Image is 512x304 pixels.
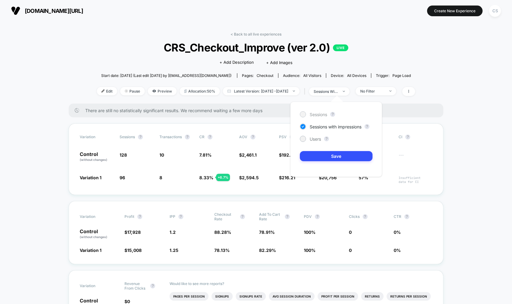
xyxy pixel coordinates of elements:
span: Device: [326,73,371,78]
button: ? [365,124,369,129]
span: Edit [97,87,117,95]
span: $ [279,175,295,180]
li: Pages Per Session [170,292,208,301]
span: 0 % [394,230,401,235]
span: Allocation: 50% [180,87,220,95]
span: 128 [120,152,127,158]
div: Trigger: [376,73,411,78]
span: Sessions [310,112,327,117]
li: Signups Rate [236,292,266,301]
p: Control [80,229,118,239]
div: sessions with impression [314,89,338,94]
button: ? [150,283,155,288]
button: Save [300,151,373,161]
span: CI [399,135,432,139]
span: 2,461.1 [242,152,257,158]
button: ? [185,135,190,139]
span: 0 % [394,248,401,253]
span: PDV [304,214,312,219]
span: | [303,87,309,96]
span: Sessions with impressions [310,124,361,129]
button: ? [405,135,410,139]
span: 78.13 % [214,248,230,253]
span: Users [310,136,321,142]
span: Variation [80,281,113,291]
span: CRS_Checkout_Improve (ver 2.0) [113,41,399,54]
button: ? [363,214,368,219]
button: CS [487,5,503,17]
span: 96 [120,175,125,180]
span: $ [124,248,142,253]
img: calendar [227,89,231,93]
li: Profit Per Session [318,292,358,301]
button: ? [285,214,290,219]
span: 78.91 % [259,230,275,235]
span: Revenue From Clicks [124,281,147,291]
img: end [293,90,295,92]
button: Create New Experience [427,6,483,16]
div: CS [489,5,501,17]
span: Preview [148,87,177,95]
button: [DOMAIN_NAME][URL] [9,6,85,16]
div: Pages: [242,73,273,78]
button: ? [324,136,329,141]
li: Returns Per Session [387,292,431,301]
span: 17,928 [127,230,141,235]
button: ? [208,135,212,139]
div: Audience: [283,73,321,78]
button: ? [137,214,142,219]
div: No Filter [360,89,385,93]
span: 1.25 [170,248,178,253]
span: 88.28 % [214,230,231,235]
span: Variation [80,212,113,221]
span: $ [239,152,257,158]
span: Insufficient data for CI [399,176,432,184]
span: There are still no statistically significant results. We recommend waiting a few more days [85,108,431,113]
span: $ [239,175,259,180]
span: checkout [257,73,273,78]
span: CR [199,135,204,139]
span: PSV [279,135,287,139]
button: ? [330,112,335,117]
div: + 6.7 % [216,174,230,181]
img: end [125,89,128,93]
span: Latest Version: [DATE] - [DATE] [223,87,300,95]
span: AOV [239,135,247,139]
span: Variation [80,135,113,139]
span: 15,008 [127,248,142,253]
span: 7.81 % [199,152,212,158]
span: 0 [349,248,352,253]
span: + Add Images [266,60,292,65]
span: Start date: [DATE] (Last edit [DATE] by [EMAIL_ADDRESS][DOMAIN_NAME]) [101,73,231,78]
span: Page Load [392,73,411,78]
span: IPP [170,214,175,219]
button: ? [315,214,320,219]
span: + Add Description [220,59,254,66]
span: all devices [347,73,366,78]
button: ? [138,135,143,139]
button: ? [178,214,183,219]
p: Would like to see more reports? [170,281,433,286]
span: Checkout Rate [214,212,237,221]
span: CTR [394,214,401,219]
span: 192.27 [282,152,296,158]
li: Signups [212,292,233,301]
span: 1.2 [170,230,176,235]
p: Control [80,152,113,162]
span: Transactions [159,135,182,139]
span: 10 [159,152,164,158]
span: All Visitors [303,73,321,78]
span: (without changes) [80,235,107,239]
span: 2,594.5 [242,175,259,180]
span: Pause [120,87,145,95]
span: [DOMAIN_NAME][URL] [25,8,83,14]
span: 100 % [304,248,315,253]
span: 8 [159,175,162,180]
span: (without changes) [80,158,107,161]
span: --- [399,153,432,162]
span: Sessions [120,135,135,139]
img: end [343,91,345,92]
span: Variation 1 [80,175,101,180]
button: ? [240,214,245,219]
span: 0 [349,230,352,235]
